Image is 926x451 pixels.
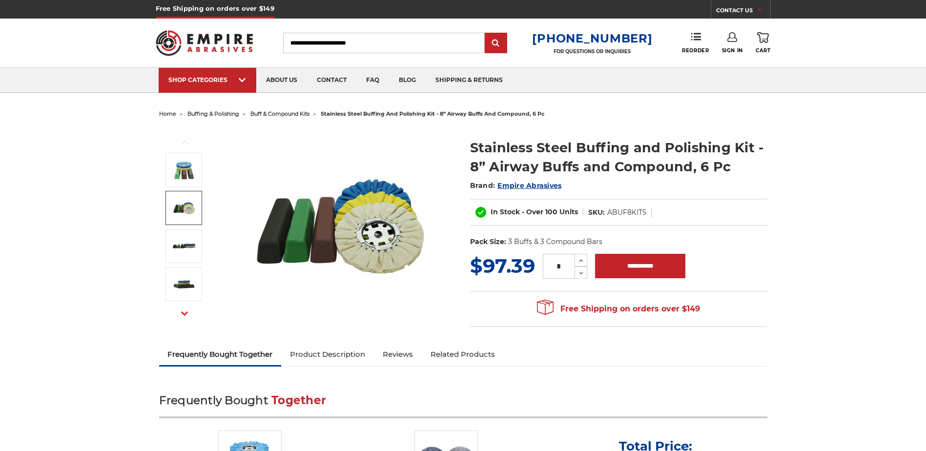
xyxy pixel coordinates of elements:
a: Related Products [422,344,504,365]
dt: SKU: [588,207,605,218]
span: Reorder [682,47,709,54]
a: Reviews [374,344,422,365]
a: buffing & polishing [187,110,239,117]
span: Cart [756,47,770,54]
dd: 3 Buffs & 3 Compound Bars [508,237,602,247]
a: Product Description [281,344,374,365]
span: In Stock [491,207,520,216]
a: Frequently Bought Together [159,344,282,365]
a: contact [307,68,356,93]
img: 8 inch airway buffing wheel and compound kit for stainless steel [243,128,438,323]
span: Free Shipping on orders over $149 [537,299,700,319]
span: $97.39 [470,254,535,278]
a: CONTACT US [716,5,770,19]
a: shipping & returns [426,68,513,93]
span: Brand: [470,181,495,190]
a: buff & compound kits [250,110,309,117]
span: - Over [522,207,543,216]
dt: Pack Size: [470,237,506,247]
span: Sign In [722,47,743,54]
img: Stainless Steel Buffing and Polishing Kit - 8” Airway Buffs and Compound, 6 Pc [172,234,196,258]
input: Submit [486,34,506,53]
span: 100 [545,207,557,216]
a: about us [256,68,307,93]
span: Frequently Bought [159,393,268,407]
img: Empire Abrasives [156,24,253,62]
img: 8 inch airway buffing wheel and compound kit for stainless steel [172,158,196,182]
span: Units [559,207,578,216]
div: SHOP CATEGORIES [168,76,247,83]
a: faq [356,68,389,93]
span: stainless steel buffing and polishing kit - 8” airway buffs and compound, 6 pc [321,110,545,117]
a: blog [389,68,426,93]
img: Stainless Steel Buffing and Polishing Kit - 8” Airway Buffs and Compound, 6 Pc [172,272,196,296]
a: Cart [756,32,770,54]
button: Previous [173,132,196,153]
a: home [159,110,176,117]
img: stainless steel 8 inch airway buffing wheel and compound kit [172,196,196,220]
a: Empire Abrasives [497,181,561,190]
a: [PHONE_NUMBER] [532,31,652,45]
p: FOR QUESTIONS OR INQUIRIES [532,48,652,55]
dd: ABUF8KIT5 [607,207,646,218]
a: Reorder [682,32,709,53]
span: Together [271,393,326,407]
button: Next [173,303,196,324]
h1: Stainless Steel Buffing and Polishing Kit - 8” Airway Buffs and Compound, 6 Pc [470,138,767,176]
